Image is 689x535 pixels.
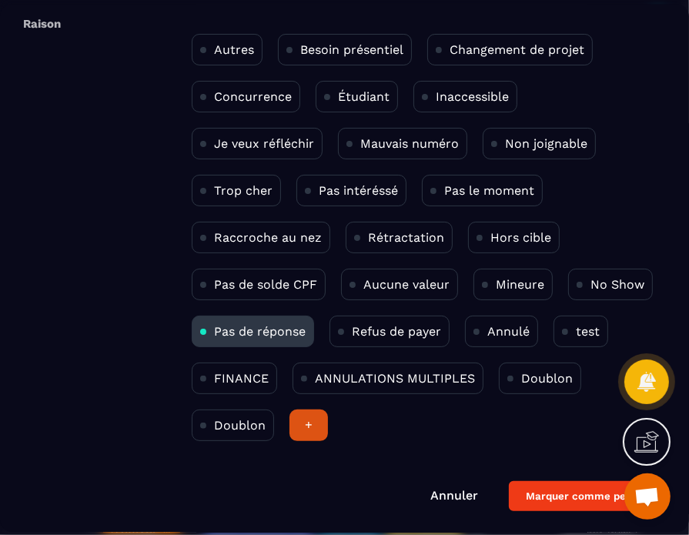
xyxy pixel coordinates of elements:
[214,277,317,292] p: Pas de solde CPF
[289,410,328,441] div: +
[436,89,509,104] p: Inaccessible
[214,324,306,339] p: Pas de réponse
[360,136,459,151] p: Mauvais numéro
[444,183,534,198] p: Pas le moment
[315,371,475,386] p: ANNULATIONS MULTIPLES
[23,17,61,31] label: Raison
[521,371,573,386] p: Doublon
[214,136,314,151] p: Je veux réfléchir
[214,230,322,245] p: Raccroche au nez
[368,230,444,245] p: Rétractation
[338,89,390,104] p: Étudiant
[430,488,478,503] a: Annuler
[352,324,441,339] p: Refus de payer
[450,42,584,57] p: Changement de projet
[214,42,254,57] p: Autres
[214,183,273,198] p: Trop cher
[505,136,587,151] p: Non joignable
[490,230,551,245] p: Hors cible
[214,89,292,104] p: Concurrence
[363,277,450,292] p: Aucune valeur
[319,183,398,198] p: Pas intéréssé
[509,481,666,511] button: Marquer comme perdu !
[590,277,644,292] p: No Show
[496,277,544,292] p: Mineure
[214,371,269,386] p: FINANCE
[300,42,403,57] p: Besoin présentiel
[487,324,530,339] p: Annulé
[214,418,266,433] p: Doublon
[576,324,600,339] p: test
[624,473,671,520] div: Ouvrir le chat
